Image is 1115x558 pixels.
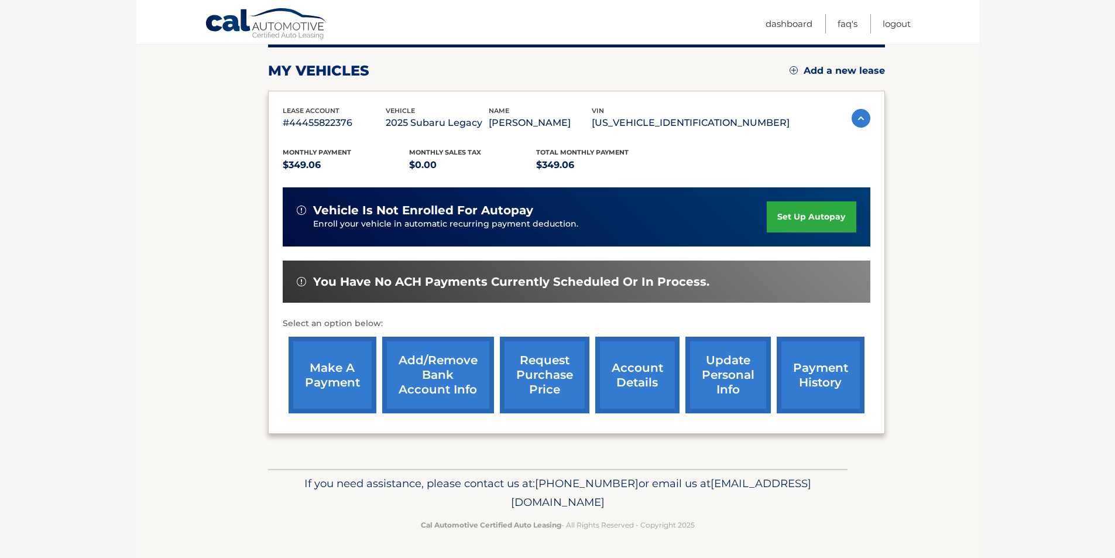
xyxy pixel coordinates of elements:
span: lease account [283,107,339,115]
span: Total Monthly Payment [536,148,629,156]
a: Cal Automotive [205,8,328,42]
a: update personal info [685,337,771,413]
img: add.svg [790,66,798,74]
a: request purchase price [500,337,589,413]
p: #44455822376 [283,115,386,131]
p: [US_VEHICLE_IDENTIFICATION_NUMBER] [592,115,790,131]
span: vehicle [386,107,415,115]
span: You have no ACH payments currently scheduled or in process. [313,275,709,289]
span: Monthly Payment [283,148,351,156]
img: alert-white.svg [297,206,306,215]
p: Select an option below: [283,317,870,331]
a: payment history [777,337,864,413]
a: FAQ's [838,14,857,33]
span: vehicle is not enrolled for autopay [313,203,533,218]
span: [PHONE_NUMBER] [535,477,639,490]
a: set up autopay [767,201,856,232]
span: Monthly sales Tax [409,148,481,156]
p: [PERSON_NAME] [489,115,592,131]
p: $349.06 [536,157,663,173]
img: accordion-active.svg [852,109,870,128]
p: - All Rights Reserved - Copyright 2025 [276,519,840,531]
h2: my vehicles [268,62,369,80]
p: $349.06 [283,157,410,173]
span: name [489,107,509,115]
a: make a payment [289,337,376,413]
span: [EMAIL_ADDRESS][DOMAIN_NAME] [511,477,811,509]
p: If you need assistance, please contact us at: or email us at [276,474,840,512]
a: Add/Remove bank account info [382,337,494,413]
a: Add a new lease [790,65,885,77]
a: Dashboard [766,14,812,33]
p: 2025 Subaru Legacy [386,115,489,131]
p: $0.00 [409,157,536,173]
a: Logout [883,14,911,33]
span: vin [592,107,604,115]
strong: Cal Automotive Certified Auto Leasing [421,521,561,529]
p: Enroll your vehicle in automatic recurring payment deduction. [313,218,767,231]
img: alert-white.svg [297,277,306,286]
a: account details [595,337,680,413]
